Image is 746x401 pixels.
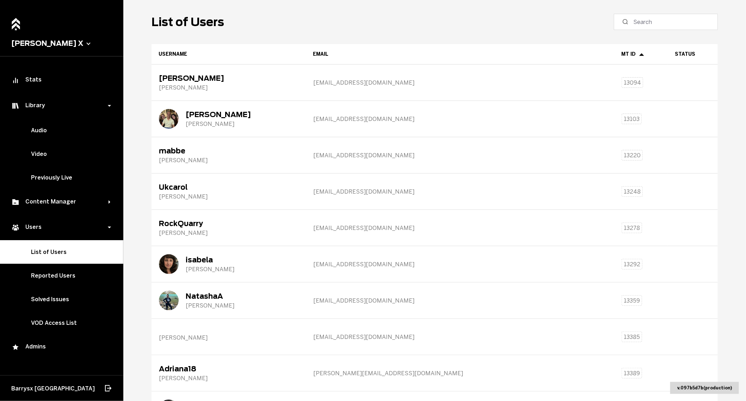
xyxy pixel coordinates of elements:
[624,152,641,159] span: 13220
[624,334,640,340] span: 13385
[152,65,718,101] tr: [PERSON_NAME][PERSON_NAME][EMAIL_ADDRESS][DOMAIN_NAME]13094
[306,44,614,65] th: Toggle SortBy
[159,291,179,310] img: NatashaA
[313,370,463,377] span: [PERSON_NAME][EMAIL_ADDRESS][DOMAIN_NAME]
[11,39,112,48] button: [PERSON_NAME] X
[159,365,208,373] div: Adriana18
[11,223,109,232] div: Users
[313,297,414,304] span: [EMAIL_ADDRESS][DOMAIN_NAME]
[159,109,179,129] img: mbaaronson
[159,74,224,83] div: [PERSON_NAME]
[313,188,414,195] span: [EMAIL_ADDRESS][DOMAIN_NAME]
[624,225,640,231] span: 13278
[186,302,234,309] div: [PERSON_NAME]
[11,385,95,392] span: Barrysx [GEOGRAPHIC_DATA]
[11,102,109,110] div: Library
[152,355,718,391] tr: Adriana18[PERSON_NAME][PERSON_NAME][EMAIL_ADDRESS][DOMAIN_NAME]13389
[152,319,718,355] tr: [PERSON_NAME][EMAIL_ADDRESS][DOMAIN_NAME]13385
[159,193,208,200] div: [PERSON_NAME]
[186,256,234,264] div: isabela
[313,225,414,231] span: [EMAIL_ADDRESS][DOMAIN_NAME]
[313,261,414,268] span: [EMAIL_ADDRESS][DOMAIN_NAME]
[152,174,718,210] tr: Ukcarol[PERSON_NAME][EMAIL_ADDRESS][DOMAIN_NAME]13248
[621,51,661,57] div: MT ID
[159,254,179,274] img: isabela
[104,381,112,396] button: Log out
[159,183,208,192] div: Ukcarol
[313,152,414,159] span: [EMAIL_ADDRESS][DOMAIN_NAME]
[159,230,208,236] div: [PERSON_NAME]
[624,79,641,86] span: 13094
[670,382,739,394] div: v. 097b5d7b ( production )
[624,188,641,195] span: 13248
[159,375,208,382] div: [PERSON_NAME]
[11,198,109,206] div: Content Manager
[152,246,718,282] tr: isabelaisabela[PERSON_NAME][EMAIL_ADDRESS][DOMAIN_NAME]13292
[11,343,112,352] div: Admins
[624,261,640,268] span: 13292
[624,297,640,304] span: 13359
[152,44,306,65] th: Toggle SortBy
[186,121,251,127] div: [PERSON_NAME]
[313,334,414,340] span: [EMAIL_ADDRESS][DOMAIN_NAME]
[159,84,224,91] div: [PERSON_NAME]
[633,18,703,26] input: Search
[159,147,208,155] div: mabbe
[152,15,224,29] h1: List of Users
[159,334,208,341] div: [PERSON_NAME]
[313,116,414,122] span: [EMAIL_ADDRESS][DOMAIN_NAME]
[624,370,640,377] span: 13389
[186,266,234,273] div: [PERSON_NAME]
[668,44,718,65] th: Status
[186,110,251,119] div: [PERSON_NAME]
[152,137,718,174] tr: mabbe[PERSON_NAME][EMAIL_ADDRESS][DOMAIN_NAME]13220
[10,14,22,29] a: Home
[152,101,718,137] tr: mbaaronson[PERSON_NAME][PERSON_NAME][EMAIL_ADDRESS][DOMAIN_NAME]13103
[186,292,234,300] div: NatashaA
[624,116,640,122] span: 13103
[152,210,718,246] tr: RockQuarry[PERSON_NAME][EMAIL_ADDRESS][DOMAIN_NAME]13278
[614,44,668,65] th: Toggle SortBy
[159,219,208,228] div: RockQuarry
[152,282,718,319] tr: NatashaANatashaA[PERSON_NAME][EMAIL_ADDRESS][DOMAIN_NAME]13359
[313,79,414,86] span: [EMAIL_ADDRESS][DOMAIN_NAME]
[159,157,208,164] div: [PERSON_NAME]
[11,76,112,85] div: Stats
